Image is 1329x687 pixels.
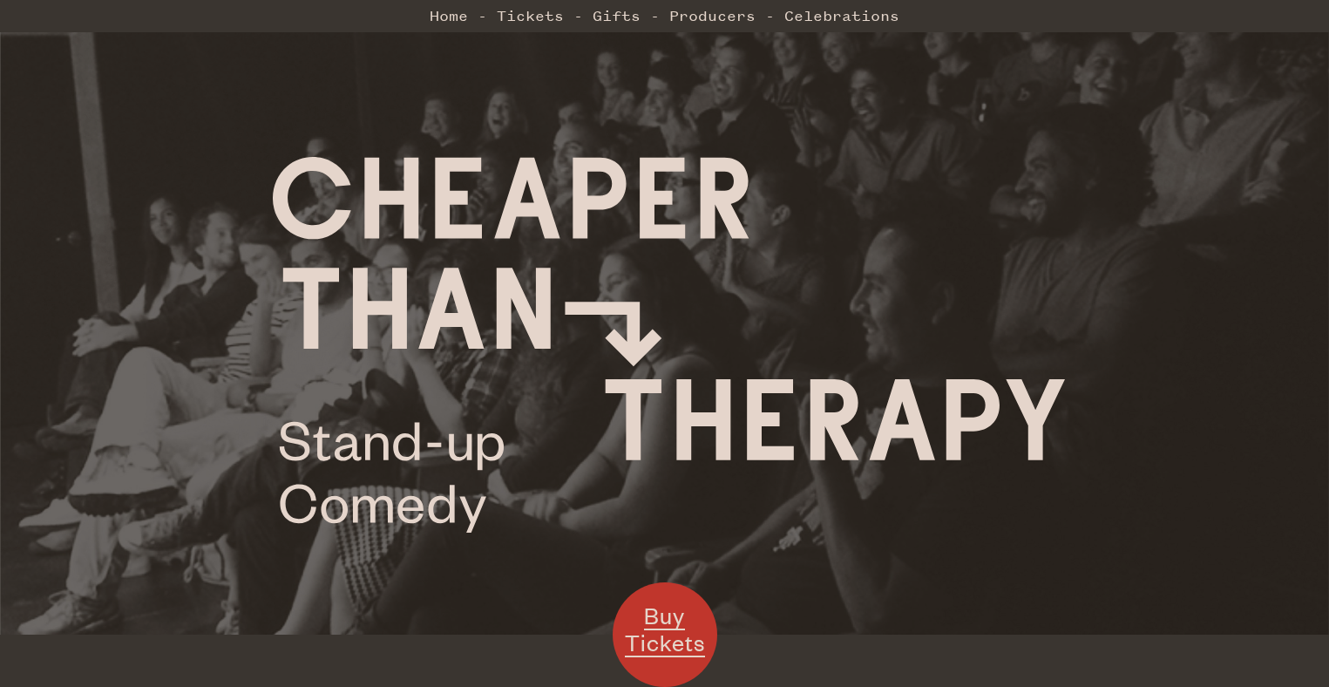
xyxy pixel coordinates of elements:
[613,582,717,687] a: Buy Tickets
[625,601,705,657] span: Buy Tickets
[273,157,1065,533] img: Cheaper Than Therapy logo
